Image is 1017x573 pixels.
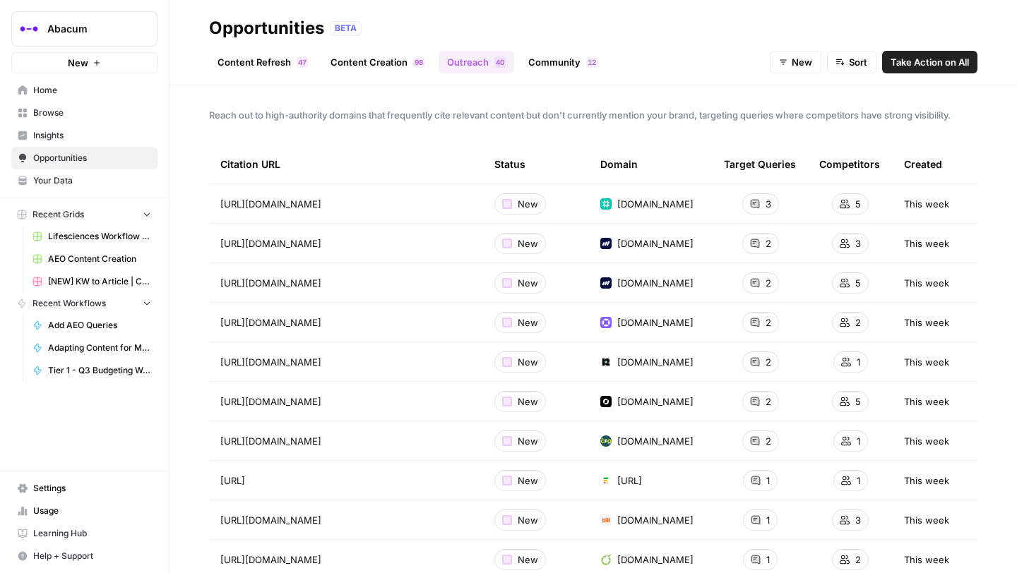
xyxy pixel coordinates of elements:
span: Learning Hub [33,527,151,540]
span: Tier 1 - Q3 Budgeting Workflows [48,364,151,377]
span: 5 [855,197,861,211]
span: [DOMAIN_NAME] [617,315,694,330]
a: Settings [11,477,157,500]
span: Insights [33,129,151,142]
button: Recent Grids [11,204,157,225]
img: 8d9y3p3ff6f0cagp7qj26nr6e6gp [600,514,612,526]
span: 2 [766,315,771,330]
span: [DOMAIN_NAME] [617,276,694,290]
span: [DOMAIN_NAME] [617,394,694,409]
span: Take Action on All [891,55,969,69]
span: [URL][DOMAIN_NAME] [220,276,321,290]
div: Created [904,145,942,183]
span: Browse [33,107,151,119]
div: 12 [586,56,597,68]
span: New [518,315,538,330]
span: [DOMAIN_NAME] [617,355,694,369]
span: This week [904,355,949,369]
span: [URL][DOMAIN_NAME] [220,355,321,369]
span: Help + Support [33,550,151,562]
span: [URL] [220,474,245,488]
span: 2 [766,236,771,251]
span: 3 [855,236,861,251]
span: [URL] [617,474,642,488]
span: New [68,56,88,70]
a: Content Refresh47 [209,51,316,73]
span: [URL][DOMAIN_NAME] [220,434,321,448]
span: 2 [855,553,861,567]
span: [URL][DOMAIN_NAME] [220,394,321,409]
a: Your Data [11,169,157,192]
a: Lifesciences Workflow ([DATE]) Grid [26,225,157,248]
span: New [518,553,538,567]
span: New [518,394,538,409]
div: Domain [600,145,638,183]
span: 1 [766,553,770,567]
span: [DOMAIN_NAME] [617,553,694,567]
a: Home [11,79,157,102]
span: Abacum [47,22,133,36]
span: Settings [33,482,151,495]
a: Adapting Content for Microdemos Pages [26,337,157,359]
a: Insights [11,124,157,147]
div: Target Queries [724,145,796,183]
span: Recent Workflows [32,297,106,310]
span: 2 [766,394,771,409]
span: This week [904,434,949,448]
span: 9 [415,56,419,68]
img: d4yp1a3aywklnathier5ham062m5 [600,554,612,565]
div: Competitors [819,145,880,183]
span: AEO Content Creation [48,253,151,265]
img: zrw7n06ggnuh8yqb0dmwwxvrl03g [600,317,612,328]
img: cyq4ccb1mqfwtym3m1xz8x2eixts [600,396,612,407]
span: 4 [496,56,500,68]
a: Community12 [520,51,606,73]
button: New [770,51,821,73]
a: [NEW] KW to Article | Cohort Grid [26,270,157,293]
a: AEO Content Creation [26,248,157,270]
img: 8fznx886d46p6caclyoytbpy0v5d [600,475,612,486]
span: 2 [766,355,771,369]
span: Your Data [33,174,151,187]
a: Usage [11,500,157,522]
a: Browse [11,102,157,124]
span: 1 [857,434,860,448]
span: 2 [592,56,596,68]
span: 1 [857,355,860,369]
span: Recent Grids [32,208,84,221]
button: Recent Workflows [11,293,157,314]
span: [DOMAIN_NAME] [617,434,694,448]
a: Opportunities [11,147,157,169]
span: This week [904,474,949,488]
span: [DOMAIN_NAME] [617,513,694,527]
span: 0 [500,56,504,68]
div: Opportunities [209,17,324,40]
img: 2aitjdbh0ejz0zlnwzb74hp8czx8 [600,356,612,368]
span: This week [904,276,949,290]
span: Sort [849,55,867,69]
div: Status [494,145,525,183]
span: [NEW] KW to Article | Cohort Grid [48,275,151,288]
span: Reach out to high-authority domains that frequently cite relevant content but don't currently men... [209,108,977,122]
span: [DOMAIN_NAME] [617,236,694,251]
a: Content Creation98 [322,51,433,73]
span: This week [904,315,949,330]
span: 1 [766,513,770,527]
button: Sort [827,51,876,73]
span: 1 [766,474,770,488]
span: 4 [298,56,302,68]
img: uqqhzt3tp7lmka7ssa42ywbx7il6 [600,277,612,289]
span: 2 [855,315,861,330]
span: 2 [766,434,771,448]
button: Workspace: Abacum [11,11,157,47]
span: Usage [33,505,151,517]
span: Adapting Content for Microdemos Pages [48,342,151,354]
div: BETA [330,21,362,35]
div: 40 [494,56,506,68]
div: 98 [413,56,424,68]
span: This week [904,513,949,527]
span: Opportunities [33,152,151,164]
span: This week [904,197,949,211]
span: New [518,474,538,488]
span: [URL][DOMAIN_NAME] [220,197,321,211]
